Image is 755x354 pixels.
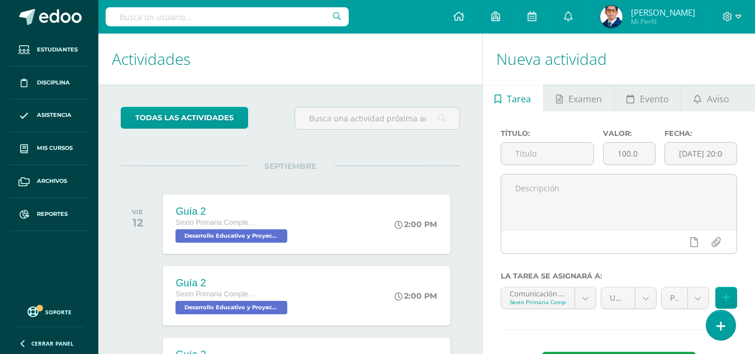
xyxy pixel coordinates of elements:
a: Disciplina [9,67,89,100]
span: Archivos [37,177,67,186]
div: Comunicación y Lenguaje L.1 'A' [510,287,567,298]
span: Examen [568,86,602,112]
span: Estudiantes [37,45,78,54]
div: 2:00 PM [395,219,437,229]
span: Sexto Primaria Complementaria [175,219,259,226]
span: Soporte [45,308,72,316]
h1: Actividades [112,34,469,84]
input: Puntos máximos [604,143,655,164]
span: Mis cursos [37,144,73,153]
span: Disciplina [37,78,70,87]
a: Reportes [9,198,89,231]
span: [PERSON_NAME] [631,7,695,18]
a: Estudiantes [9,34,89,67]
a: Archivos [9,165,89,198]
input: Busca un usuario... [106,7,349,26]
div: Guía 2 [175,277,290,289]
label: La tarea se asignará a: [501,272,737,280]
span: Aviso [707,86,729,112]
span: Unidad 4 [610,287,626,309]
span: Desarrollo Educativo y Proyecto de Vida 'A' [175,229,287,243]
a: Mis cursos [9,132,89,165]
span: Reportes [37,210,68,219]
span: Prueba Corta (10.0%) [670,287,679,309]
span: Desarrollo Educativo y Proyecto de Vida 'B' [175,301,287,314]
a: Unidad 4 [601,287,656,309]
span: Tarea [507,86,531,112]
label: Título: [501,129,594,138]
label: Fecha: [664,129,737,138]
a: Prueba Corta (10.0%) [662,287,709,309]
span: SEPTIEMBRE [246,161,334,171]
label: Valor: [603,129,656,138]
a: Asistencia [9,100,89,133]
span: Mi Perfil [631,17,695,26]
div: Guía 2 [175,206,290,218]
span: Asistencia [37,111,72,120]
span: Cerrar panel [31,339,74,347]
input: Fecha de entrega [665,143,737,164]
img: f8528e83a30c07a06aa6af360d30ac42.png [600,6,623,28]
div: 12 [132,216,143,229]
div: 2:00 PM [395,291,437,301]
span: Evento [640,86,669,112]
input: Título [501,143,593,164]
div: VIE [132,208,143,216]
div: Sexto Primaria Complementaria [510,298,567,306]
a: Evento [614,84,681,111]
a: Comunicación y Lenguaje L.1 'A'Sexto Primaria Complementaria [501,287,596,309]
a: Soporte [13,304,85,319]
span: Sexto Primaria Complementaria [175,290,259,298]
a: Aviso [681,84,741,111]
a: todas las Actividades [121,107,248,129]
input: Busca una actividad próxima aquí... [295,107,459,129]
a: Tarea [483,84,543,111]
a: Examen [544,84,614,111]
h1: Nueva actividad [496,34,742,84]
